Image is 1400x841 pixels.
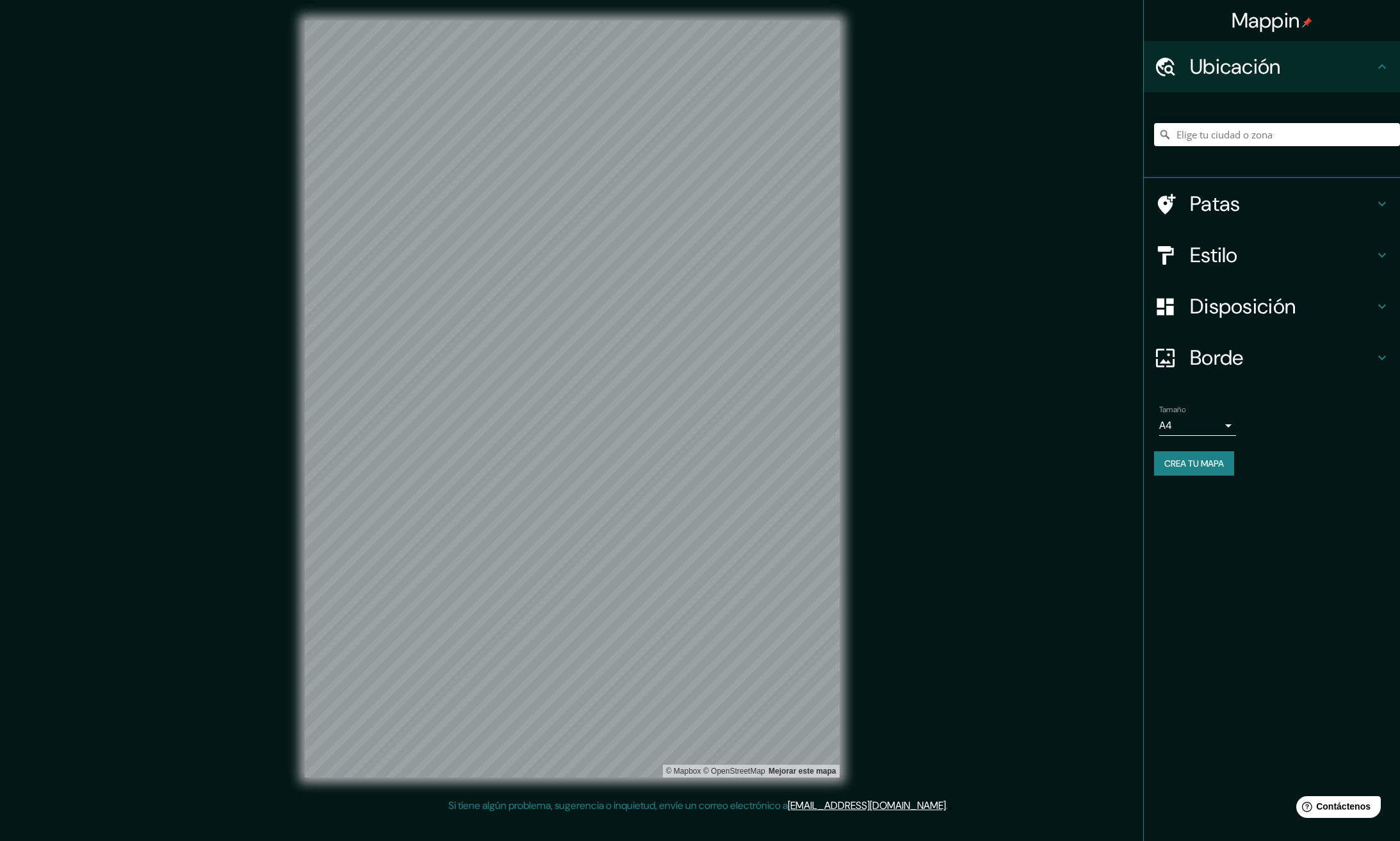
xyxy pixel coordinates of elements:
font: Estilo [1190,242,1238,269]
iframe: Lanzador de widgets de ayuda [1286,791,1386,827]
font: . [946,799,948,812]
div: Patas [1144,178,1400,229]
font: Mejorar este mapa [769,767,836,776]
font: A4 [1159,419,1172,432]
font: Si tiene algún problema, sugerencia o inquietud, envíe un correo electrónico a [448,799,788,812]
div: A4 [1159,415,1236,436]
font: . [948,798,950,812]
img: pin-icon.png [1302,17,1312,28]
div: Ubicación [1144,41,1400,92]
font: Disposición [1190,293,1296,320]
a: Comentarios sobre el mapa [769,767,836,776]
font: Mappin [1232,7,1300,34]
font: Ubicación [1190,53,1281,80]
a: Mapbox [666,767,701,776]
a: Mapa de OpenStreet [703,767,765,776]
font: Patas [1190,190,1241,217]
button: Crea tu mapa [1154,451,1234,476]
a: [EMAIL_ADDRESS][DOMAIN_NAME] [788,799,946,812]
font: Crea tu mapa [1164,458,1224,469]
input: Elige tu ciudad o zona [1154,123,1400,146]
font: © Mapbox [666,767,701,776]
div: Disposición [1144,281,1400,332]
div: Borde [1144,332,1400,383]
font: © OpenStreetMap [703,767,765,776]
font: . [950,798,952,812]
div: Estilo [1144,229,1400,281]
font: Tamaño [1159,404,1185,415]
font: Borde [1190,344,1244,371]
canvas: Mapa [305,21,840,778]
